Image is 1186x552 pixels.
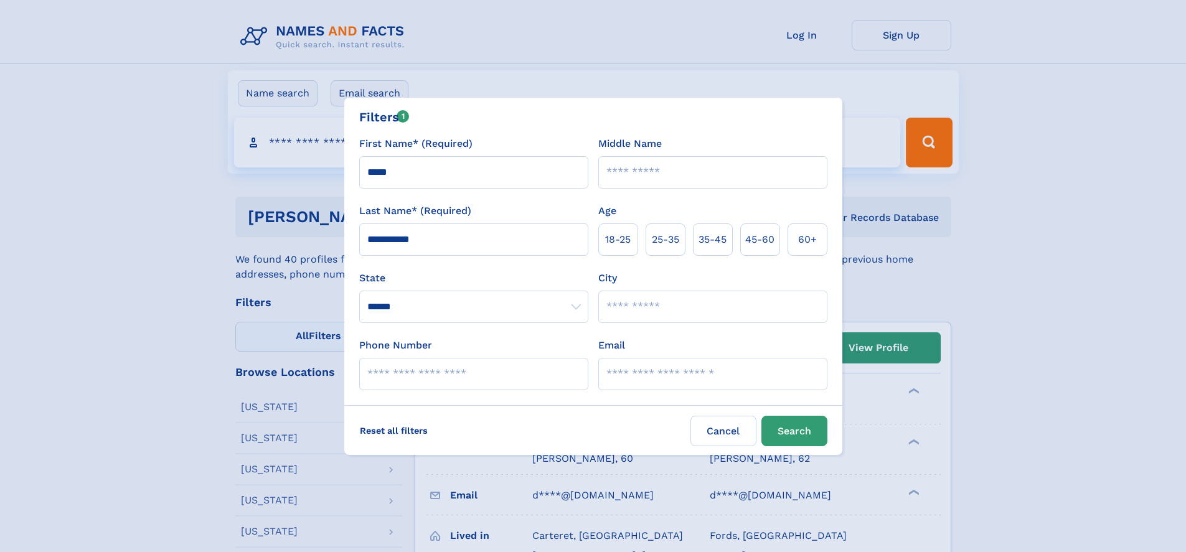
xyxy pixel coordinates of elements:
span: 18‑25 [605,232,631,247]
span: 35‑45 [699,232,727,247]
label: Last Name* (Required) [359,203,471,218]
label: Email [598,338,625,353]
span: 25‑35 [652,232,679,247]
span: 60+ [798,232,817,247]
label: Age [598,203,616,218]
div: Filters [359,108,410,126]
label: Phone Number [359,338,432,353]
button: Search [761,416,827,446]
label: Reset all filters [352,416,436,446]
label: City [598,271,617,286]
span: 45‑60 [745,232,774,247]
label: Middle Name [598,136,662,151]
label: Cancel [690,416,756,446]
label: First Name* (Required) [359,136,473,151]
label: State [359,271,588,286]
